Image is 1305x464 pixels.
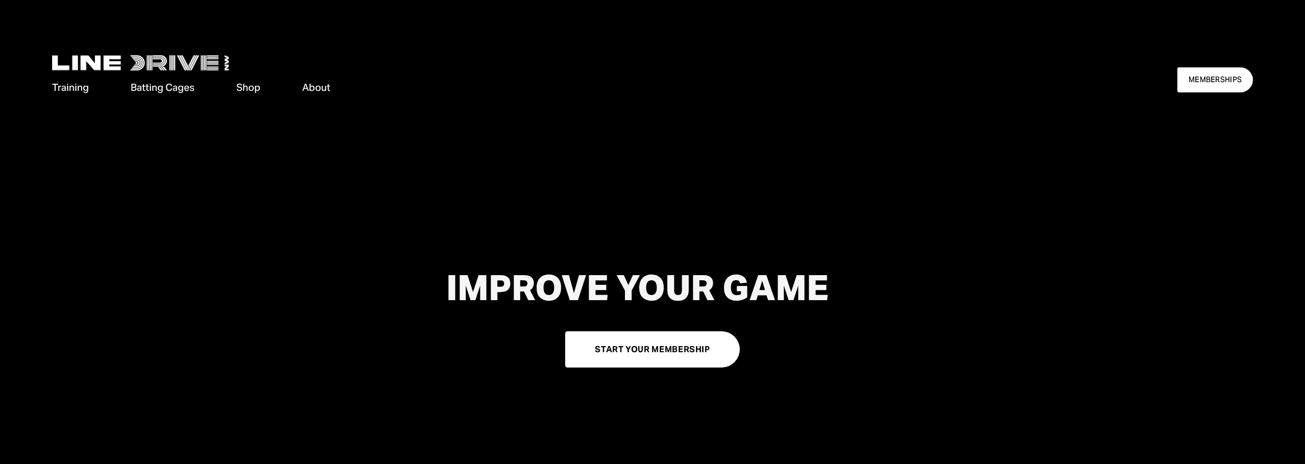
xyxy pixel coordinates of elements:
[355,268,920,308] h1: IMPROVE YOUR GAME
[52,80,89,95] a: folder dropdown
[302,80,330,95] a: folder dropdown
[131,81,195,94] span: Batting Cages
[52,55,229,70] img: LineDrive NorthWest
[131,80,195,95] a: folder dropdown
[52,81,89,94] span: Training
[302,81,330,94] span: About
[1177,67,1252,92] a: MEMBERSHIPS
[236,80,260,95] a: Shop
[565,331,740,368] a: START YOUR MEMBERSHIP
